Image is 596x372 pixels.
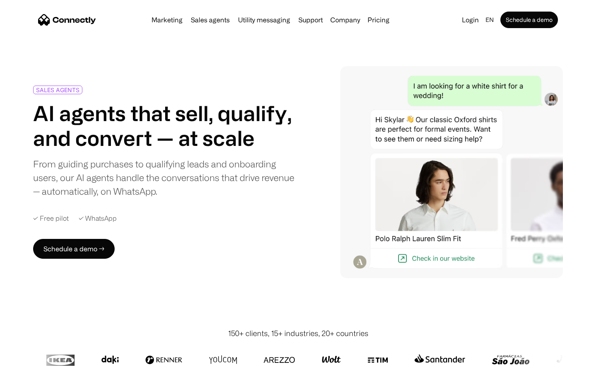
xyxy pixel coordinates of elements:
[33,215,69,222] div: ✓ Free pilot
[364,17,393,23] a: Pricing
[79,215,117,222] div: ✓ WhatsApp
[148,17,186,23] a: Marketing
[459,14,482,26] a: Login
[8,357,50,369] aside: Language selected: English
[33,239,115,259] a: Schedule a demo →
[295,17,326,23] a: Support
[33,157,295,198] div: From guiding purchases to qualifying leads and onboarding users, our AI agents handle the convers...
[330,14,360,26] div: Company
[33,101,295,150] h1: AI agents that sell, qualify, and convert — at scale
[500,12,558,28] a: Schedule a demo
[485,14,494,26] div: en
[17,358,50,369] ul: Language list
[228,328,368,339] div: 150+ clients, 15+ industries, 20+ countries
[187,17,233,23] a: Sales agents
[36,87,79,93] div: SALES AGENTS
[235,17,293,23] a: Utility messaging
